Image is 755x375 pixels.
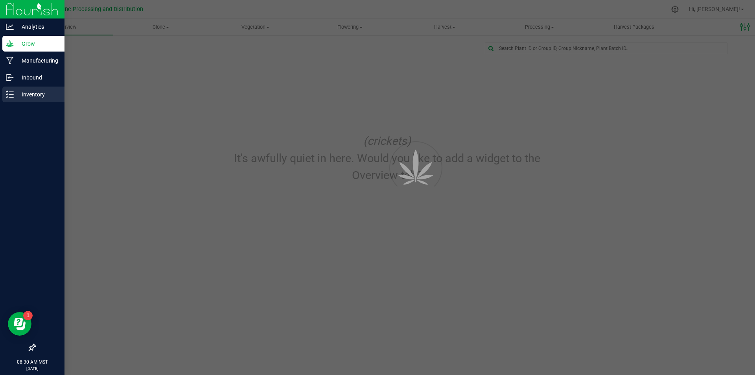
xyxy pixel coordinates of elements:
[8,312,31,336] iframe: Resource center
[6,91,14,98] inline-svg: Inventory
[6,74,14,81] inline-svg: Inbound
[6,40,14,48] inline-svg: Grow
[6,57,14,65] inline-svg: Manufacturing
[14,73,61,82] p: Inbound
[4,366,61,371] p: [DATE]
[14,56,61,65] p: Manufacturing
[14,39,61,48] p: Grow
[4,358,61,366] p: 08:30 AM MST
[6,23,14,31] inline-svg: Analytics
[14,90,61,99] p: Inventory
[23,311,33,320] iframe: Resource center unread badge
[14,22,61,31] p: Analytics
